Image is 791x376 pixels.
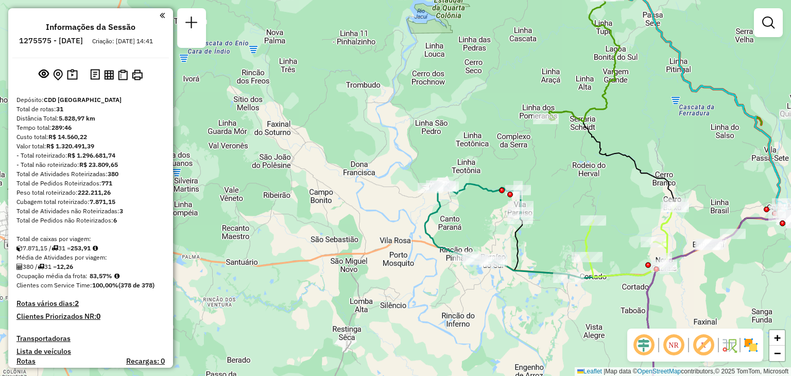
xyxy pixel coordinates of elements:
[92,281,118,289] strong: 100,00%
[16,299,165,308] h4: Rotas vários dias:
[126,357,165,366] h4: Recargas: 0
[16,188,165,197] div: Peso total roteirizado:
[67,151,115,159] strong: R$ 1.296.681,74
[604,368,605,375] span: |
[93,245,98,251] i: Meta Caixas/viagem: 227,95 Diferença: 25,96
[16,357,36,366] a: Rotas
[48,133,87,141] strong: R$ 14.560,22
[90,198,115,206] strong: 7.871,15
[56,105,63,113] strong: 31
[16,253,165,262] div: Média de Atividades por viagem:
[57,263,73,270] strong: 12,26
[51,124,72,131] strong: 289:46
[16,312,165,321] h4: Clientes Priorizados NR:
[114,273,119,279] em: Média calculada utilizando a maior ocupação (%Peso ou %Cubagem) de cada rota da sessão. Rotas cro...
[16,123,165,132] div: Tempo total:
[638,368,681,375] a: OpenStreetMap
[113,216,117,224] strong: 6
[51,67,65,83] button: Centralizar mapa no depósito ou ponto de apoio
[16,179,165,188] div: Total de Pedidos Roteirizados:
[16,347,165,356] h4: Lista de veículos
[743,337,759,353] img: Exibir/Ocultar setores
[16,95,165,105] div: Depósito:
[769,330,785,346] a: Zoom in
[691,333,716,357] span: Exibir rótulo
[631,333,656,357] span: Ocultar deslocamento
[119,207,123,215] strong: 3
[38,264,44,270] i: Total de rotas
[16,169,165,179] div: Total de Atividades Roteirizadas:
[16,244,165,253] div: 7.871,15 / 31 =
[51,245,58,251] i: Total de rotas
[65,67,80,83] button: Painel de Sugestão
[88,37,157,46] div: Criação: [DATE] 14:41
[16,262,165,271] div: 380 / 31 =
[16,160,165,169] div: - Total não roteirizado:
[16,151,165,160] div: - Total roteirizado:
[108,170,118,178] strong: 380
[19,36,83,45] h6: 1275575 - [DATE]
[78,189,111,196] strong: 222.211,26
[16,114,165,123] div: Distância Total:
[16,105,165,114] div: Total de rotas:
[16,281,92,289] span: Clientes com Service Time:
[16,334,165,343] h4: Transportadoras
[575,367,791,376] div: Map data © contributors,© 2025 TomTom, Microsoft
[16,142,165,151] div: Valor total:
[46,142,94,150] strong: R$ 1.320.491,39
[101,179,112,187] strong: 771
[16,132,165,142] div: Custo total:
[16,272,88,280] span: Ocupação média da frota:
[130,67,145,82] button: Imprimir Rotas
[774,347,781,360] span: −
[116,67,130,82] button: Visualizar Romaneio
[774,331,781,344] span: +
[16,234,165,244] div: Total de caixas por viagem:
[59,114,95,122] strong: 5.828,97 km
[181,12,202,36] a: Nova sessão e pesquisa
[44,96,122,104] strong: CDD [GEOGRAPHIC_DATA]
[16,216,165,225] div: Total de Pedidos não Roteirizados:
[16,207,165,216] div: Total de Atividades não Roteirizadas:
[90,272,112,280] strong: 83,57%
[102,67,116,81] button: Visualizar relatório de Roteirização
[769,346,785,361] a: Zoom out
[577,368,602,375] a: Leaflet
[661,333,686,357] span: Ocultar NR
[71,244,91,252] strong: 253,91
[160,9,165,21] a: Clique aqui para minimizar o painel
[88,67,102,83] button: Logs desbloquear sessão
[16,264,23,270] i: Total de Atividades
[79,161,118,168] strong: R$ 23.809,65
[118,281,154,289] strong: (378 de 378)
[16,197,165,207] div: Cubagem total roteirizado:
[721,337,737,353] img: Fluxo de ruas
[16,245,23,251] i: Cubagem total roteirizado
[75,299,79,308] strong: 2
[96,312,100,321] strong: 0
[758,12,779,33] a: Exibir filtros
[46,22,135,32] h4: Informações da Sessão
[37,66,51,83] button: Exibir sessão original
